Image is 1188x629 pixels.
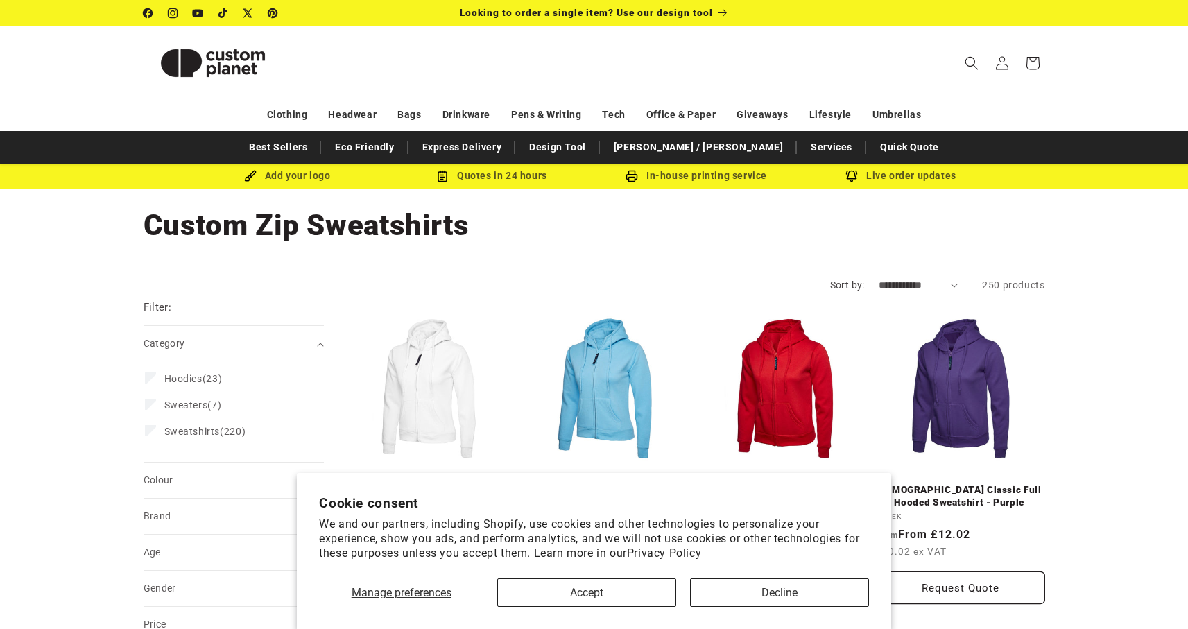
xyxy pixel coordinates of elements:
[144,300,172,316] h2: Filter:
[809,103,852,127] a: Lifestyle
[607,135,790,160] a: [PERSON_NAME] / [PERSON_NAME]
[876,484,1045,508] a: [DEMOGRAPHIC_DATA] Classic Full Zip Hooded Sweatshirt - Purple
[873,135,946,160] a: Quick Quote
[845,170,858,182] img: Order updates
[352,586,451,599] span: Manage preferences
[164,426,221,437] span: Sweatshirts
[144,326,324,361] summary: Category (0 selected)
[511,103,581,127] a: Pens & Writing
[737,103,788,127] a: Giveaways
[144,499,324,534] summary: Brand (0 selected)
[646,103,716,127] a: Office & Paper
[164,399,222,411] span: (7)
[164,372,223,385] span: (23)
[144,474,173,485] span: Colour
[164,425,246,438] span: (220)
[602,103,625,127] a: Tech
[872,103,921,127] a: Umbrellas
[626,170,638,182] img: In-house printing
[497,578,676,607] button: Accept
[144,463,324,498] summary: Colour (0 selected)
[144,338,185,349] span: Category
[397,103,421,127] a: Bags
[876,571,1045,604] button: Request Quote
[144,207,1045,244] h1: Custom Zip Sweatshirts
[319,495,869,511] h2: Cookie consent
[144,510,171,522] span: Brand
[242,135,314,160] a: Best Sellers
[164,373,203,384] span: Hoodies
[267,103,308,127] a: Clothing
[144,32,282,94] img: Custom Planet
[328,103,377,127] a: Headwear
[982,279,1044,291] span: 250 products
[390,167,594,184] div: Quotes in 24 hours
[319,578,483,607] button: Manage preferences
[799,167,1004,184] div: Live order updates
[138,26,287,99] a: Custom Planet
[522,135,593,160] a: Design Tool
[690,578,869,607] button: Decline
[244,170,257,182] img: Brush Icon
[144,571,324,606] summary: Gender (0 selected)
[144,535,324,570] summary: Age (0 selected)
[627,546,701,560] a: Privacy Policy
[415,135,509,160] a: Express Delivery
[442,103,490,127] a: Drinkware
[594,167,799,184] div: In-house printing service
[830,279,865,291] label: Sort by:
[804,135,859,160] a: Services
[328,135,401,160] a: Eco Friendly
[319,517,869,560] p: We and our partners, including Shopify, use cookies and other technologies to personalize your ex...
[185,167,390,184] div: Add your logo
[460,7,713,18] span: Looking to order a single item? Use our design tool
[144,546,161,558] span: Age
[144,583,176,594] span: Gender
[164,399,208,411] span: Sweaters
[436,170,449,182] img: Order Updates Icon
[956,48,987,78] summary: Search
